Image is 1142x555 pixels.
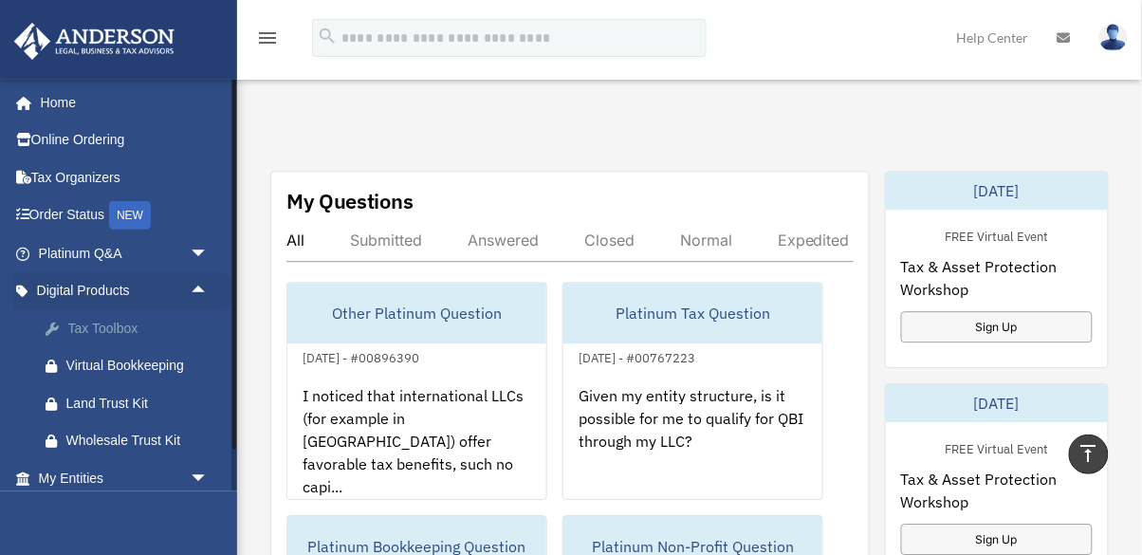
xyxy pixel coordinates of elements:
[886,384,1108,422] div: [DATE]
[27,347,237,385] a: Virtual Bookkeeping
[563,346,710,366] div: [DATE] - #00767223
[680,231,732,250] div: Normal
[27,422,237,460] a: Wholesale Trust Kit
[1069,435,1109,474] a: vertical_align_top
[350,231,422,250] div: Submitted
[563,369,822,517] div: Given my entity structure, is it possible for me to qualify for QBI through my LLC?
[1099,24,1128,51] img: User Pic
[901,311,1093,342] a: Sign Up
[287,369,546,517] div: I noticed that international LLCs (for example in [GEOGRAPHIC_DATA]) offer favorable tax benefits...
[778,231,850,250] div: Expedited
[66,429,213,453] div: Wholesale Trust Kit
[563,283,822,343] div: Platinum Tax Question
[930,437,1064,457] div: FREE Virtual Event
[27,309,237,347] a: Tax Toolbox
[901,524,1093,555] a: Sign Up
[901,468,1093,513] span: Tax & Asset Protection Workshop
[286,231,304,250] div: All
[13,83,228,121] a: Home
[109,201,151,230] div: NEW
[1078,442,1100,465] i: vertical_align_top
[13,272,237,310] a: Digital Productsarrow_drop_up
[13,234,237,272] a: Platinum Q&Aarrow_drop_down
[190,234,228,273] span: arrow_drop_down
[190,272,228,311] span: arrow_drop_up
[287,346,434,366] div: [DATE] - #00896390
[13,158,237,196] a: Tax Organizers
[13,121,237,159] a: Online Ordering
[468,231,539,250] div: Answered
[66,354,213,378] div: Virtual Bookkeeping
[886,172,1108,210] div: [DATE]
[256,27,279,49] i: menu
[9,23,180,60] img: Anderson Advisors Platinum Portal
[287,283,546,343] div: Other Platinum Question
[190,459,228,498] span: arrow_drop_down
[930,225,1064,245] div: FREE Virtual Event
[256,33,279,49] a: menu
[13,196,237,235] a: Order StatusNEW
[286,187,414,215] div: My Questions
[562,282,823,500] a: Platinum Tax Question[DATE] - #00767223Given my entity structure, is it possible for me to qualif...
[901,255,1093,301] span: Tax & Asset Protection Workshop
[66,392,213,416] div: Land Trust Kit
[584,231,635,250] div: Closed
[317,26,338,46] i: search
[13,459,237,497] a: My Entitiesarrow_drop_down
[66,317,213,341] div: Tax Toolbox
[27,384,237,422] a: Land Trust Kit
[286,282,547,500] a: Other Platinum Question[DATE] - #00896390I noticed that international LLCs (for example in [GEOGR...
